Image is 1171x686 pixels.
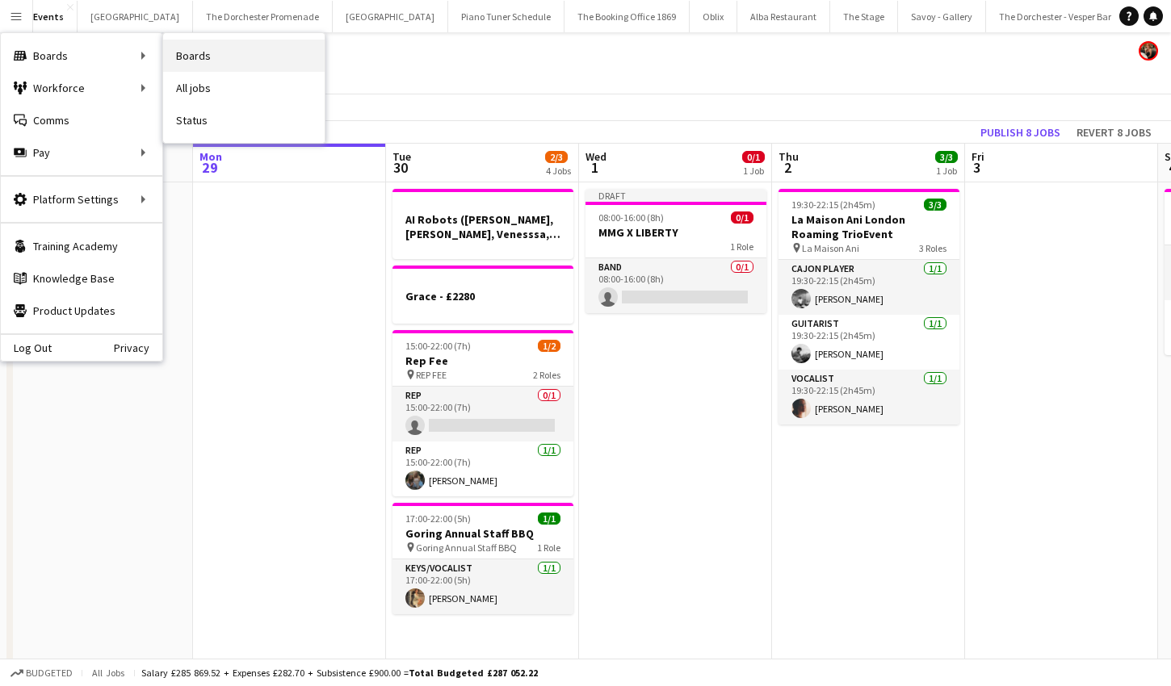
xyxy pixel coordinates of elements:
div: Workforce [1,72,162,104]
button: [GEOGRAPHIC_DATA] [78,1,193,32]
div: Salary £285 869.52 + Expenses £282.70 + Subsistence £900.00 = [141,667,538,679]
app-card-role: Cajon Player1/119:30-22:15 (2h45m)[PERSON_NAME] [779,260,959,315]
span: Tue [392,149,411,164]
button: Revert 8 jobs [1070,122,1158,143]
a: Status [163,104,325,136]
span: 17:00-22:00 (5h) [405,512,471,525]
span: 0/1 [731,211,753,224]
app-card-role: Band0/108:00-16:00 (8h) [585,258,766,313]
span: 19:30-22:15 (2h45m) [791,199,875,211]
button: Publish 8 jobs [974,122,1067,143]
span: 30 [390,158,411,177]
span: Total Budgeted £287 052.22 [409,667,538,679]
span: Thu [779,149,799,164]
span: 1 Role [537,542,560,554]
a: Product Updates [1,295,162,327]
app-card-role: Vocalist1/119:30-22:15 (2h45m)[PERSON_NAME] [779,370,959,425]
span: 3/3 [935,151,958,163]
app-card-role: Guitarist1/119:30-22:15 (2h45m)[PERSON_NAME] [779,315,959,370]
div: Pay [1,136,162,169]
a: Knowledge Base [1,262,162,295]
span: 3 [969,158,984,177]
span: 2/3 [545,151,568,163]
span: 1/1 [538,512,560,525]
span: 1/2 [538,340,560,352]
button: Oblix [690,1,737,32]
span: 3/3 [924,199,946,211]
div: Draft [585,189,766,202]
span: 3 Roles [919,242,946,254]
span: Goring Annual Staff BBQ [416,542,517,554]
span: Wed [585,149,606,164]
span: La Maison Ani [802,242,859,254]
app-job-card: 19:30-22:15 (2h45m)3/3La Maison Ani London Roaming TrioEvent La Maison Ani3 RolesCajon Player1/11... [779,189,959,425]
span: 29 [197,158,222,177]
app-card-role: Keys/Vocalist1/117:00-22:00 (5h)[PERSON_NAME] [392,559,573,614]
app-job-card: AI Robots ([PERSON_NAME], [PERSON_NAME], Venesssa, [PERSON_NAME]) £300 per person [392,189,573,259]
h3: Grace - £2280 [392,289,573,303]
button: [GEOGRAPHIC_DATA] [333,1,448,32]
a: All jobs [163,72,325,104]
button: Budgeted [8,664,75,682]
button: The Dorchester - Vesper Bar [986,1,1125,32]
div: Boards [1,40,162,72]
span: 2 [776,158,799,177]
h3: La Maison Ani London Roaming TrioEvent [779,212,959,241]
button: Piano Tuner Schedule [448,1,565,32]
div: Platform Settings [1,183,162,215]
div: 1 Job [743,165,764,177]
app-card-role: Rep1/115:00-22:00 (7h)[PERSON_NAME] [392,441,573,496]
span: 08:00-16:00 (8h) [598,211,664,224]
span: Mon [199,149,222,164]
a: Privacy [114,341,162,354]
button: The Booking Office 1869 [565,1,690,32]
app-job-card: 15:00-22:00 (7h)1/2Rep Fee REP FEE2 RolesRep0/115:00-22:00 (7h) Rep1/115:00-22:00 (7h)[PERSON_NAME] [392,330,573,496]
button: The Stage [830,1,898,32]
app-job-card: Draft08:00-16:00 (8h)0/1MMG X LIBERTY1 RoleBand0/108:00-16:00 (8h) [585,189,766,313]
div: 1 Job [936,165,957,177]
span: Budgeted [26,667,73,679]
h3: MMG X LIBERTY [585,225,766,240]
a: Training Academy [1,230,162,262]
button: Alba Restaurant [737,1,830,32]
span: 15:00-22:00 (7h) [405,340,471,352]
app-card-role: Rep0/115:00-22:00 (7h) [392,387,573,441]
div: 4 Jobs [546,165,571,177]
span: 2 Roles [533,369,560,381]
a: Boards [163,40,325,72]
h3: Rep Fee [392,353,573,368]
span: REP FEE [416,369,447,381]
span: 0/1 [742,151,765,163]
button: The Dorchester Promenade [193,1,333,32]
span: 1 Role [730,241,753,253]
h3: Goring Annual Staff BBQ [392,526,573,541]
button: Savoy - Gallery [898,1,986,32]
app-user-avatar: Rosie Skuse [1139,41,1158,61]
app-job-card: 17:00-22:00 (5h)1/1Goring Annual Staff BBQ Goring Annual Staff BBQ1 RoleKeys/Vocalist1/117:00-22:... [392,503,573,614]
h3: AI Robots ([PERSON_NAME], [PERSON_NAME], Venesssa, [PERSON_NAME]) £300 per person [392,212,573,241]
span: 1 [583,158,606,177]
a: Comms [1,104,162,136]
span: All jobs [89,667,128,679]
span: Fri [972,149,984,164]
app-job-card: Grace - £2280 [392,266,573,324]
a: Log Out [1,341,52,354]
